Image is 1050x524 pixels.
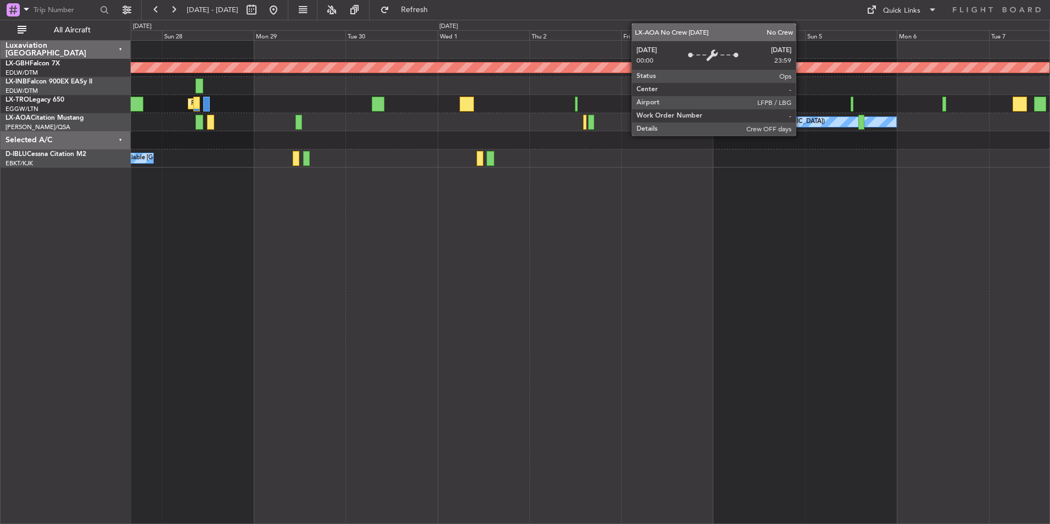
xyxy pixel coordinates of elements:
div: [DATE] [439,22,458,31]
div: No Crew Paris ([GEOGRAPHIC_DATA]) [716,114,825,130]
a: EGGW/LTN [5,105,38,113]
span: LX-AOA [5,115,31,121]
button: Quick Links [861,1,942,19]
span: Refresh [392,6,438,14]
a: LX-GBHFalcon 7X [5,60,60,67]
div: Tue 30 [345,30,437,40]
div: Thu 2 [529,30,621,40]
a: LX-AOACitation Mustang [5,115,84,121]
input: Trip Number [33,2,97,18]
button: All Aircraft [12,21,119,39]
div: Sun 28 [162,30,254,40]
div: Sun 5 [805,30,897,40]
a: EBKT/KJK [5,159,33,168]
span: LX-TRO [5,97,29,103]
div: Mon 29 [254,30,345,40]
div: Planned Maint [GEOGRAPHIC_DATA] ([GEOGRAPHIC_DATA]) [191,96,364,112]
a: EDLW/DTM [5,87,38,95]
div: [DATE] [133,22,152,31]
span: D-IBLU [5,151,27,158]
span: All Aircraft [29,26,116,34]
a: [PERSON_NAME]/QSA [5,123,70,131]
span: [DATE] - [DATE] [187,5,238,15]
span: LX-INB [5,79,27,85]
a: LX-INBFalcon 900EX EASy II [5,79,92,85]
a: LX-TROLegacy 650 [5,97,64,103]
div: Sat 4 [713,30,805,40]
div: Quick Links [883,5,920,16]
span: LX-GBH [5,60,30,67]
div: Wed 1 [438,30,529,40]
button: Refresh [375,1,441,19]
div: Fri 3 [621,30,713,40]
a: D-IBLUCessna Citation M2 [5,151,86,158]
div: Mon 6 [897,30,988,40]
a: EDLW/DTM [5,69,38,77]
